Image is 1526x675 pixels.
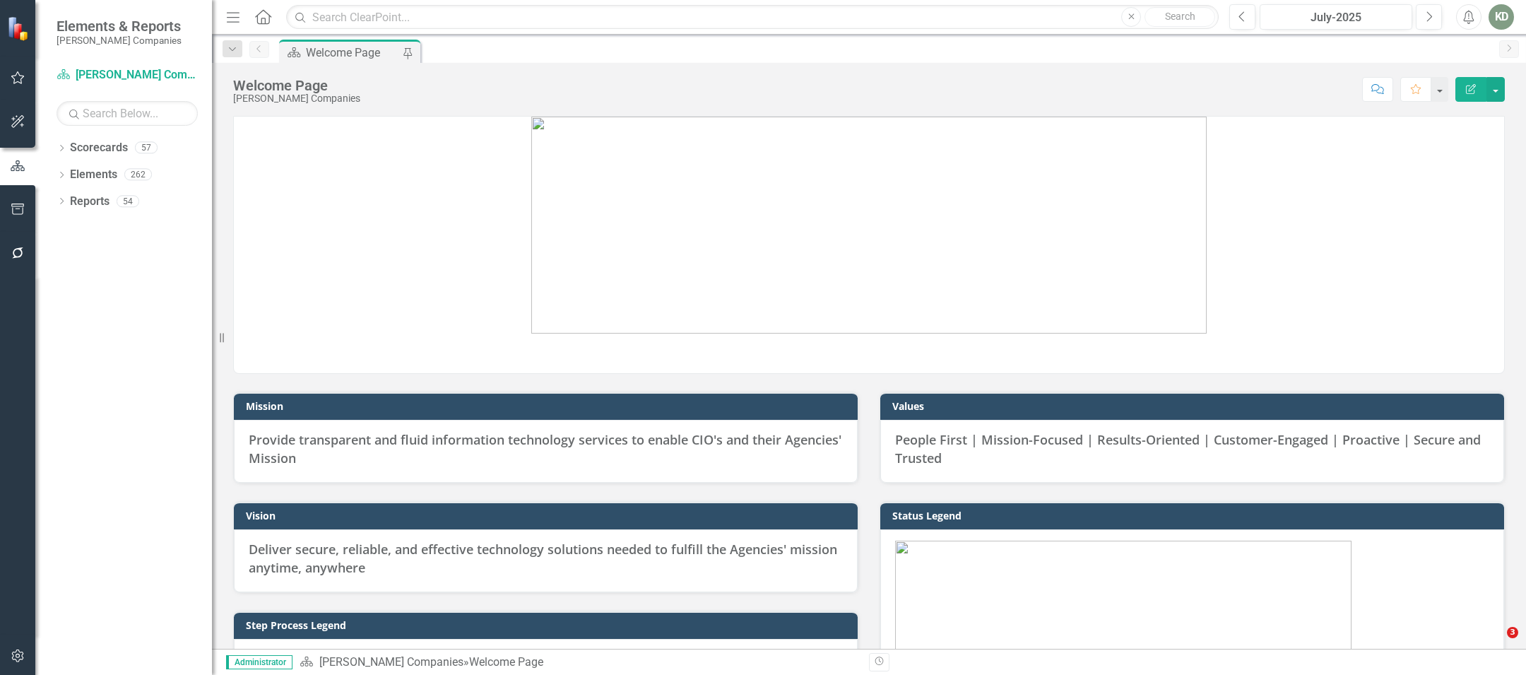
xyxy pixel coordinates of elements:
[300,655,858,671] div: »
[1260,4,1412,30] button: July-2025
[1165,11,1195,22] span: Search
[57,18,182,35] span: Elements & Reports
[1507,627,1518,638] span: 3
[892,510,1497,521] h3: Status Legend
[135,142,158,154] div: 57
[286,5,1219,30] input: Search ClearPoint...
[57,35,182,46] small: [PERSON_NAME] Companies
[124,169,152,181] div: 262
[1265,9,1407,26] div: July-2025
[895,431,1481,466] span: People First | Mission-Focused | Results-Oriented | Customer-Engaged | Proactive | Secure and Tru...
[233,78,360,93] div: Welcome Page
[57,67,198,83] a: [PERSON_NAME] Companies
[1144,7,1215,27] button: Search
[70,140,128,156] a: Scorecards
[57,101,198,126] input: Search Below...
[895,541,1351,650] img: image%20v3.png
[117,195,139,207] div: 54
[1478,627,1512,661] iframe: Intercom live chat
[7,16,32,41] img: ClearPoint Strategy
[531,117,1207,334] img: image%20v4.png
[249,541,837,576] span: Deliver secure, reliable, and effective technology solutions needed to fulfill the Agencies' miss...
[246,401,851,411] h3: Mission
[246,510,851,521] h3: Vision
[469,655,543,669] div: Welcome Page
[226,655,292,669] span: Administrator
[249,431,841,466] span: Provide transparent and fluid information technology services to enable CIO's and their Agencies'...
[246,620,851,630] h3: Step Process Legend
[70,167,117,183] a: Elements
[233,93,360,104] div: [PERSON_NAME] Companies
[892,401,1497,411] h3: Values
[1489,4,1514,30] button: KD
[70,194,110,210] a: Reports
[306,44,399,61] div: Welcome Page
[319,655,463,669] a: [PERSON_NAME] Companies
